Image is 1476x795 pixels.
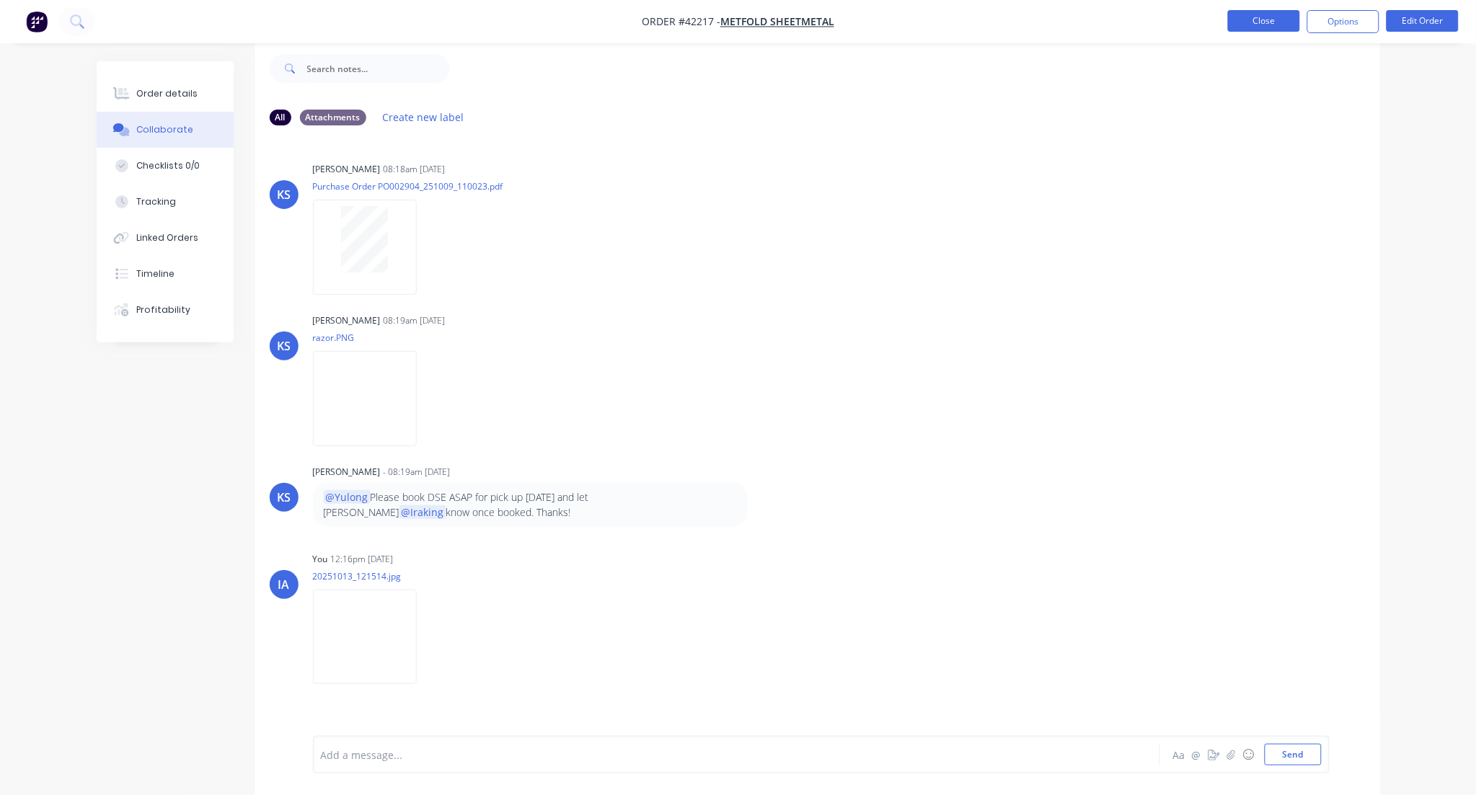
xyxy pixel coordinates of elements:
button: Send [1265,744,1322,765]
div: Timeline [136,267,174,280]
span: Order #42217 - [642,15,720,29]
span: @Yulong [324,490,371,504]
img: Factory [26,11,48,32]
button: Aa [1171,746,1188,763]
p: 20251013_121514.jpg [313,570,431,582]
div: Order details [136,87,198,100]
p: Please book DSE ASAP for pick up [DATE] and let [PERSON_NAME] know once booked. Thanks! [324,490,737,520]
button: Tracking [97,184,234,220]
button: @ [1188,746,1206,763]
button: Order details [97,76,234,112]
div: Tracking [136,195,176,208]
div: KS [277,489,291,506]
div: [PERSON_NAME] [313,466,381,479]
div: You [313,553,328,566]
div: KS [277,337,291,355]
span: @Iraking [399,505,446,519]
button: Profitability [97,292,234,328]
button: Checklists 0/0 [97,148,234,184]
div: Attachments [300,110,366,125]
button: Collaborate [97,112,234,148]
div: Profitability [136,303,190,316]
button: Create new label [375,107,472,127]
a: Metfold Sheetmetal [720,15,834,29]
button: Close [1228,10,1300,32]
div: Collaborate [136,123,193,136]
p: razor.PNG [313,332,431,344]
div: IA [278,576,290,593]
div: 12:16pm [DATE] [331,553,394,566]
div: Checklists 0/0 [136,159,200,172]
p: Purchase Order PO002904_251009_110023.pdf [313,180,503,192]
div: 08:18am [DATE] [384,163,446,176]
div: KS [277,186,291,203]
div: All [270,110,291,125]
div: [PERSON_NAME] [313,163,381,176]
button: Edit Order [1387,10,1459,32]
div: - 08:19am [DATE] [384,466,451,479]
button: Timeline [97,256,234,292]
button: Linked Orders [97,220,234,256]
input: Search notes... [307,54,450,83]
button: Options [1307,10,1379,33]
div: [PERSON_NAME] [313,314,381,327]
div: 08:19am [DATE] [384,314,446,327]
button: ☺ [1240,746,1258,763]
div: Linked Orders [136,231,198,244]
